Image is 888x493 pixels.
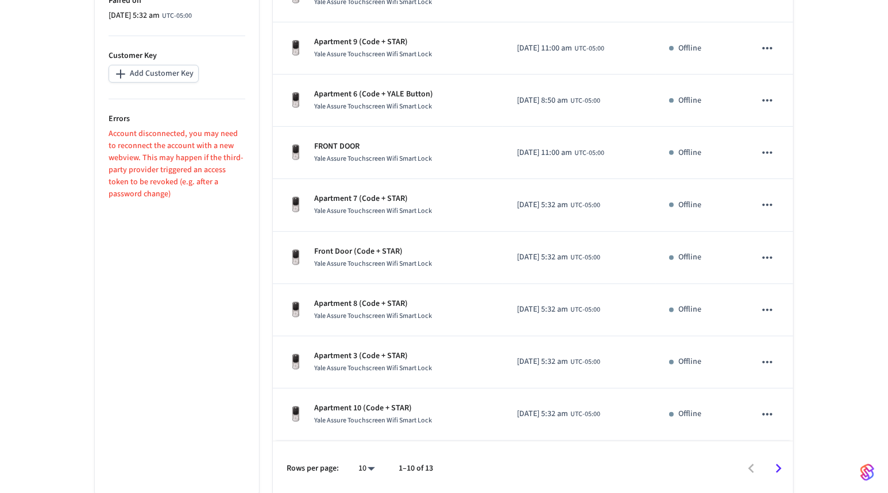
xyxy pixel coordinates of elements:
[678,95,701,107] p: Offline
[287,405,305,424] img: Yale Assure Touchscreen Wifi Smart Lock, Satin Nickel, Front
[517,199,600,211] div: America/Bogota
[314,193,432,205] p: Apartment 7 (Code + STAR)
[109,10,192,22] div: America/Bogota
[314,298,432,310] p: Apartment 8 (Code + STAR)
[517,408,568,420] span: [DATE] 5:32 am
[314,154,432,164] span: Yale Assure Touchscreen Wifi Smart Lock
[517,42,604,55] div: America/Bogota
[287,143,305,162] img: Yale Assure Touchscreen Wifi Smart Lock, Satin Nickel, Front
[287,91,305,110] img: Yale Assure Touchscreen Wifi Smart Lock, Satin Nickel, Front
[314,350,432,362] p: Apartment 3 (Code + STAR)
[574,148,604,158] span: UTC-05:00
[570,305,600,315] span: UTC-05:00
[109,113,245,125] p: Errors
[314,402,432,414] p: Apartment 10 (Code + STAR)
[287,463,339,475] p: Rows per page:
[570,357,600,367] span: UTC-05:00
[353,460,380,477] div: 10
[517,251,568,263] span: [DATE] 5:32 am
[678,408,701,420] p: Offline
[314,363,432,373] span: Yale Assure Touchscreen Wifi Smart Lock
[517,95,600,107] div: America/Bogota
[287,249,305,267] img: Yale Assure Touchscreen Wifi Smart Lock, Satin Nickel, Front
[570,409,600,420] span: UTC-05:00
[517,95,568,107] span: [DATE] 8:50 am
[678,251,701,263] p: Offline
[517,408,600,420] div: America/Bogota
[314,206,432,216] span: Yale Assure Touchscreen Wifi Smart Lock
[570,96,600,106] span: UTC-05:00
[570,200,600,211] span: UTC-05:00
[314,311,432,321] span: Yale Assure Touchscreen Wifi Smart Lock
[765,455,792,482] button: Go to next page
[314,36,432,48] p: Apartment 9 (Code + STAR)
[517,42,572,55] span: [DATE] 11:00 am
[517,304,568,316] span: [DATE] 5:32 am
[287,196,305,214] img: Yale Assure Touchscreen Wifi Smart Lock, Satin Nickel, Front
[314,102,432,111] span: Yale Assure Touchscreen Wifi Smart Lock
[314,141,432,153] p: FRONT DOOR
[678,147,701,159] p: Offline
[287,39,305,57] img: Yale Assure Touchscreen Wifi Smart Lock, Satin Nickel, Front
[860,463,874,482] img: SeamLogoGradient.69752ec5.svg
[678,42,701,55] p: Offline
[109,10,160,22] span: [DATE] 5:32 am
[287,353,305,371] img: Yale Assure Touchscreen Wifi Smart Lock, Satin Nickel, Front
[517,304,600,316] div: America/Bogota
[314,49,432,59] span: Yale Assure Touchscreen Wifi Smart Lock
[517,147,604,159] div: America/Bogota
[570,253,600,263] span: UTC-05:00
[678,304,701,316] p: Offline
[517,356,568,368] span: [DATE] 5:32 am
[574,44,604,54] span: UTC-05:00
[109,50,245,62] p: Customer Key
[109,65,199,83] button: Add Customer Key
[314,88,433,100] p: Apartment 6 (Code + YALE Button)
[517,199,568,211] span: [DATE] 5:32 am
[517,147,572,159] span: [DATE] 11:00 am
[287,301,305,319] img: Yale Assure Touchscreen Wifi Smart Lock, Satin Nickel, Front
[678,356,701,368] p: Offline
[517,251,600,263] div: America/Bogota
[314,246,432,258] p: Front Door (Code + STAR)
[162,11,192,21] span: UTC-05:00
[678,199,701,211] p: Offline
[109,128,245,200] p: Account disconnected, you may need to reconnect the account with a new webview. This may happen i...
[517,356,600,368] div: America/Bogota
[314,416,432,425] span: Yale Assure Touchscreen Wifi Smart Lock
[399,463,433,475] p: 1–10 of 13
[314,259,432,269] span: Yale Assure Touchscreen Wifi Smart Lock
